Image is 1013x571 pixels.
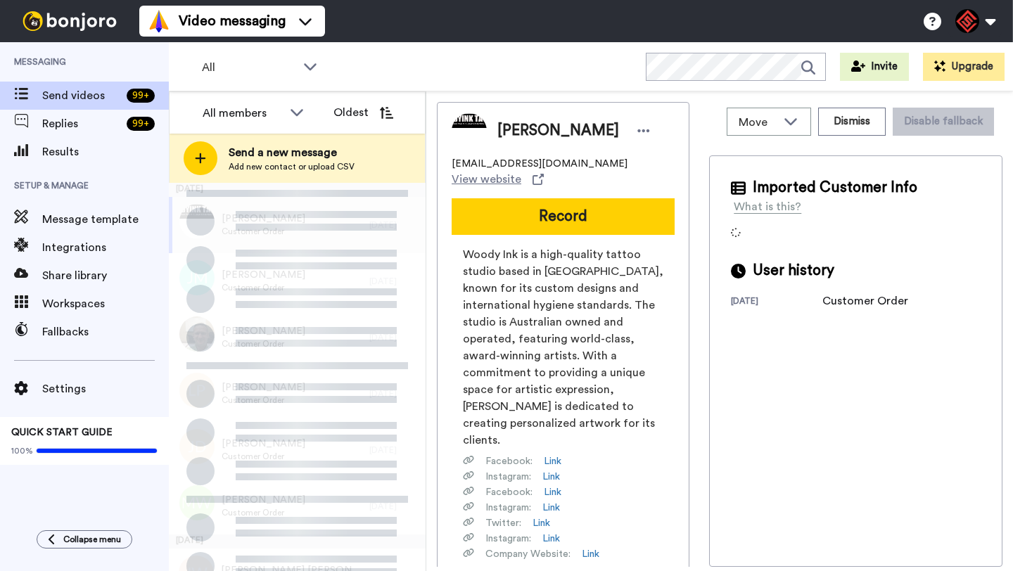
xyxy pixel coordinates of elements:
a: Link [544,485,561,499]
span: [PERSON_NAME] [222,493,305,507]
span: Video messaging [179,11,286,31]
span: Fallbacks [42,323,169,340]
button: Invite [840,53,909,81]
span: [PERSON_NAME] [222,212,305,226]
div: [DATE] [369,332,419,343]
span: [PERSON_NAME] [222,380,305,394]
a: Link [542,470,560,484]
div: [DATE] [369,501,419,512]
div: What is this? [734,198,801,215]
img: mw.png [179,485,215,520]
span: Customer Order [222,507,305,518]
span: Instagram : [485,501,531,515]
div: [DATE] [369,276,419,287]
button: Disable fallback [893,108,994,136]
button: Record [452,198,675,235]
button: Collapse menu [37,530,132,548]
a: Link [542,501,560,515]
div: [DATE] [369,388,419,399]
span: View website [452,171,521,188]
span: Instagram : [485,532,531,546]
div: [DATE] [369,444,419,456]
span: [PERSON_NAME] [222,324,305,338]
div: [DATE] [369,219,419,231]
div: 99 + [127,89,155,103]
img: f221a22a-bfb2-420b-aa79-f80525848583.png [179,204,215,239]
span: [EMAIL_ADDRESS][DOMAIN_NAME] [452,157,627,171]
span: Customer Order [222,226,305,237]
div: 99 + [127,117,155,131]
a: View website [452,171,544,188]
div: [DATE] [731,295,822,309]
span: Workspaces [42,295,169,312]
span: User history [753,260,834,281]
a: Link [544,454,561,468]
div: [DATE] [169,534,426,548]
img: jd.png [179,429,215,464]
a: Link [542,532,560,546]
span: Customer Order [222,282,305,293]
button: Upgrade [923,53,1005,81]
button: Dismiss [818,108,886,136]
a: Link [533,516,550,530]
span: Twitter : [485,516,521,530]
span: Replies [42,115,121,132]
span: Share library [42,267,169,284]
span: Imported Customer Info [753,177,917,198]
span: Send videos [42,87,121,104]
span: Integrations [42,239,169,256]
img: vm-color.svg [148,10,170,32]
span: Instagram : [485,470,531,484]
span: 100% [11,445,33,456]
img: bj-logo-header-white.svg [17,11,122,31]
span: Collapse menu [63,534,121,545]
img: Image of Stephen Wood [452,113,487,148]
span: Send a new message [229,144,355,161]
span: Company Website : [485,547,571,561]
div: All members [203,105,283,122]
span: All [202,59,296,76]
img: a06a441a-aed5-4290-b373-c93f9fd65230.jpg [179,316,215,352]
span: Results [42,143,169,160]
span: Woody Ink is a high-quality tattoo studio based in [GEOGRAPHIC_DATA], known for its custom design... [463,246,663,449]
span: [PERSON_NAME] [222,268,305,282]
span: Customer Order [222,394,305,406]
a: Link [582,547,599,561]
img: jm.png [179,260,215,295]
span: Facebook : [485,454,533,468]
span: [PERSON_NAME] [222,437,305,451]
img: lp.png [179,373,215,408]
div: Customer Order [822,293,908,309]
span: Customer Order [222,451,305,462]
span: QUICK START GUIDE [11,428,113,437]
span: Move [739,114,777,131]
span: Facebook : [485,485,533,499]
div: [DATE] [169,183,426,197]
span: Customer Order [222,338,305,349]
span: Message template [42,211,169,228]
button: Oldest [323,98,404,127]
span: Add new contact or upload CSV [229,161,355,172]
span: Settings [42,380,169,397]
span: [PERSON_NAME] [497,120,619,141]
